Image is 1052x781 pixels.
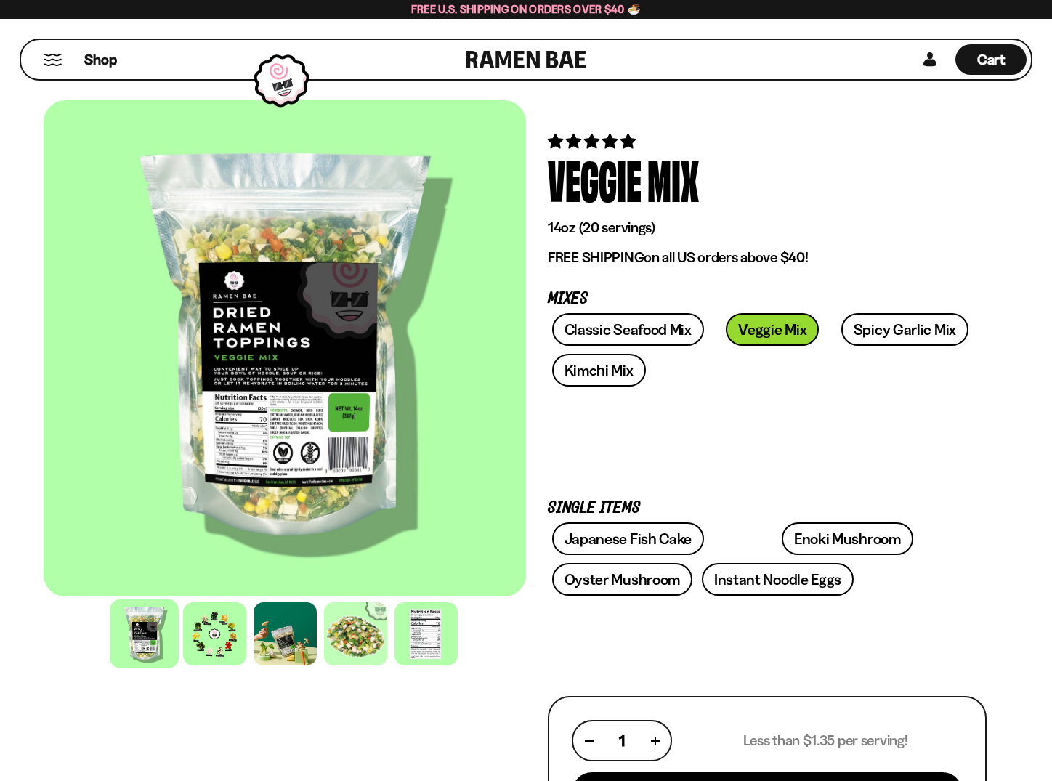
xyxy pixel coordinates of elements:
[548,501,987,515] p: Single Items
[702,563,854,596] a: Instant Noodle Eggs
[743,732,908,750] p: Less than $1.35 per serving!
[548,248,987,267] p: on all US orders above $40!
[548,219,987,237] p: 14oz (20 servings)
[552,354,646,387] a: Kimchi Mix
[548,248,644,266] strong: FREE SHIPPING
[552,522,705,555] a: Japanese Fish Cake
[411,2,642,16] span: Free U.S. Shipping on Orders over $40 🍜
[84,44,117,75] a: Shop
[955,40,1027,79] div: Cart
[43,54,62,66] button: Mobile Menu Trigger
[84,50,117,70] span: Shop
[548,292,987,306] p: Mixes
[619,732,625,750] span: 1
[782,522,913,555] a: Enoki Mushroom
[977,51,1006,68] span: Cart
[552,563,693,596] a: Oyster Mushroom
[841,313,968,346] a: Spicy Garlic Mix
[548,152,642,206] div: Veggie
[552,313,704,346] a: Classic Seafood Mix
[548,132,639,150] span: 4.76 stars
[647,152,699,206] div: Mix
